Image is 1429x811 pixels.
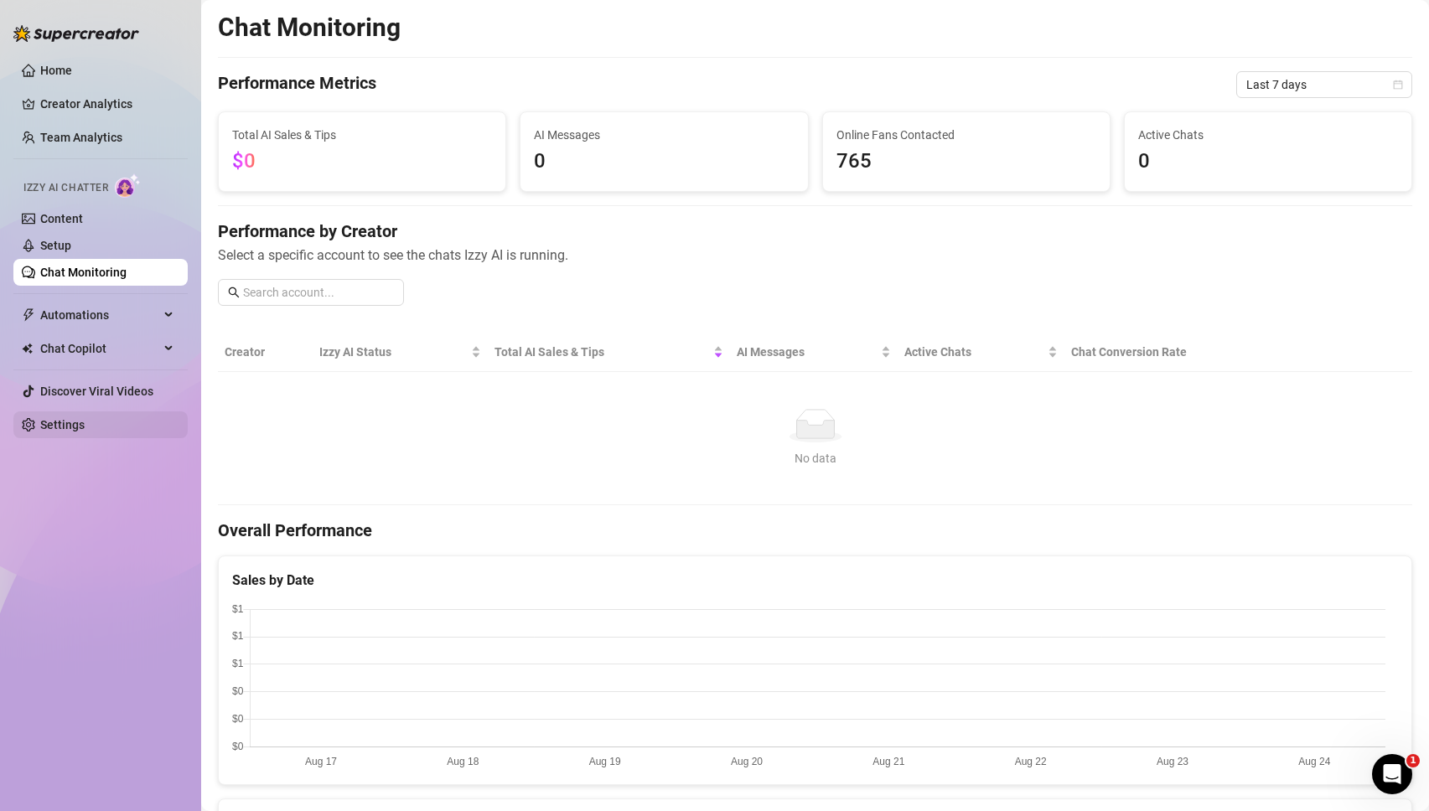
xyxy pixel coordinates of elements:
img: AI Chatter [115,173,141,198]
th: Chat Conversion Rate [1064,333,1293,372]
span: 0 [1138,146,1398,178]
iframe: Intercom live chat [1372,754,1412,794]
span: AI Messages [534,126,794,144]
a: Discover Viral Videos [40,385,153,398]
span: 1 [1406,754,1420,767]
h4: Overall Performance [218,519,1412,542]
span: $0 [232,149,256,173]
span: AI Messages [737,343,878,361]
span: Last 7 days [1246,72,1402,97]
span: Select a specific account to see the chats Izzy AI is running. [218,245,1412,266]
span: thunderbolt [22,308,35,322]
a: Creator Analytics [40,90,174,117]
input: Search account... [243,283,394,302]
span: Active Chats [1138,126,1398,144]
div: No data [231,449,1399,467]
span: search [228,287,240,298]
span: Izzy AI Chatter [23,180,108,196]
img: Chat Copilot [22,343,33,354]
span: Izzy AI Status [319,343,468,361]
th: AI Messages [730,333,898,372]
span: Chat Copilot [40,335,159,362]
a: Setup [40,239,71,252]
div: Sales by Date [232,570,1398,591]
a: Settings [40,418,85,431]
span: Total AI Sales & Tips [494,343,710,361]
th: Izzy AI Status [313,333,488,372]
h4: Performance Metrics [218,71,376,98]
h2: Chat Monitoring [218,12,401,44]
a: Home [40,64,72,77]
img: logo-BBDzfeDw.svg [13,25,139,42]
th: Total AI Sales & Tips [488,333,730,372]
th: Active Chats [898,333,1064,372]
h4: Performance by Creator [218,220,1412,243]
a: Content [40,212,83,225]
a: Team Analytics [40,131,122,144]
span: Total AI Sales & Tips [232,126,492,144]
span: 0 [534,146,794,178]
span: Online Fans Contacted [836,126,1096,144]
span: Automations [40,302,159,328]
span: calendar [1393,80,1403,90]
th: Creator [218,333,313,372]
span: Active Chats [904,343,1043,361]
a: Chat Monitoring [40,266,127,279]
span: 765 [836,146,1096,178]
